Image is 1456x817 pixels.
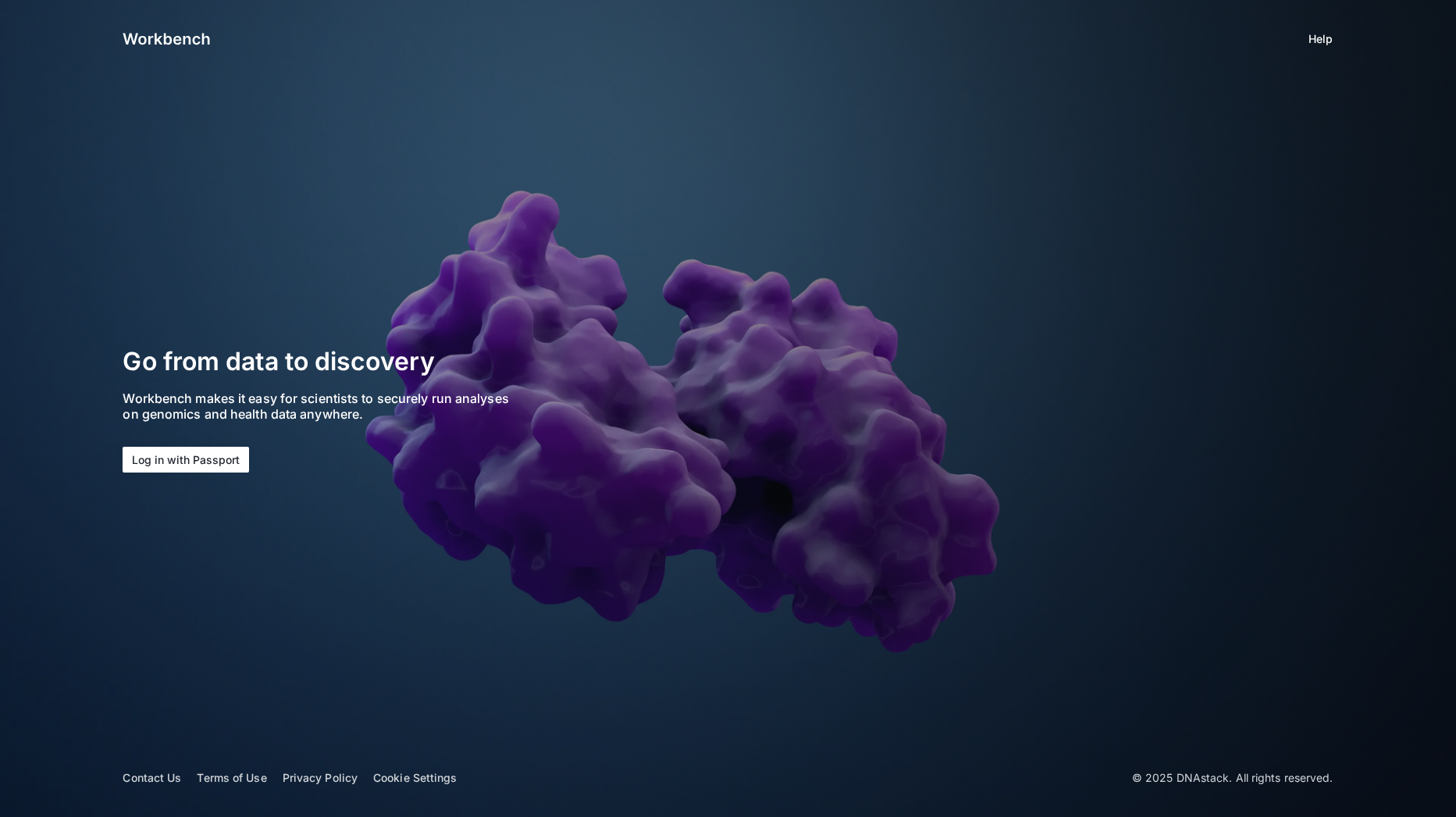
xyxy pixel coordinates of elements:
[197,771,266,784] a: Terms of Use
[373,771,457,784] a: Cookie Settings
[1132,770,1333,786] p: © 2025 DNAstack. All rights reserved.
[123,771,181,784] a: Contact Us
[283,771,358,784] a: Privacy Policy
[123,344,596,380] h2: Go from data to discovery
[123,30,210,48] img: logo
[1308,31,1333,47] a: Help
[123,447,249,473] button: Log in with Passport
[123,391,525,422] p: Workbench makes it easy for scientists to securely run analyses on genomics and health data anywh...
